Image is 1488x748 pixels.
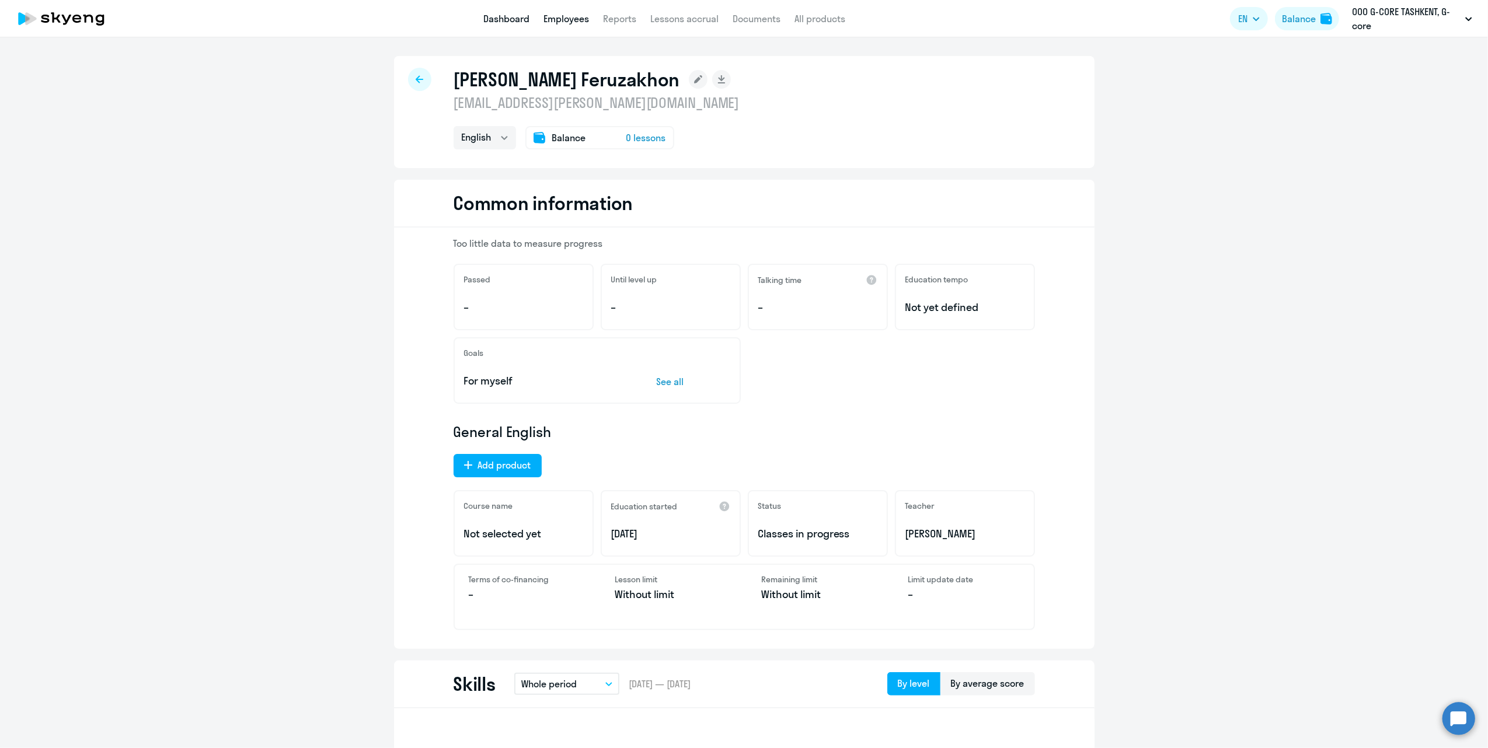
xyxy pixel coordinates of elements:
div: By average score [951,676,1024,690]
a: Reports [603,13,636,25]
img: balance [1320,13,1332,25]
h4: Terms of co-financing [469,574,580,585]
h5: Talking time [758,275,802,285]
p: ООО G-CORE TASHKENT, G-core [1352,5,1461,33]
h5: Course name [464,501,513,511]
h5: Goals [464,348,484,358]
button: Balancebalance [1275,7,1339,30]
span: [DATE] — [DATE] [629,677,691,690]
a: Employees [543,13,589,25]
h4: Remaining limit [762,574,873,585]
a: All products [794,13,845,25]
p: Not selected yet [464,526,583,541]
p: – [758,300,877,315]
h5: Until level up [611,274,657,285]
a: Documents [733,13,780,25]
p: Without limit [762,587,873,602]
h4: Limit update date [908,574,1020,585]
h2: Skills [454,672,496,695]
p: – [908,587,1020,602]
button: ООО G-CORE TASHKENT, G-core [1346,5,1478,33]
p: Classes in progress [758,526,877,541]
span: 0 lessons [626,131,666,145]
p: See all [657,375,730,389]
button: Whole period [514,673,619,695]
span: Balance [552,131,586,145]
p: Without limit [615,587,727,602]
h5: Education started [611,501,678,512]
div: Balance [1282,12,1316,26]
p: For myself [464,373,621,389]
a: Dashboard [483,13,529,25]
p: [PERSON_NAME] [905,526,1024,541]
h5: Education tempo [905,274,968,285]
p: – [464,300,583,315]
h2: Common information [454,191,633,215]
span: Not yet defined [905,300,1024,315]
span: General English [454,422,552,441]
button: EN [1230,7,1268,30]
div: By level [898,676,930,690]
div: Add product [478,458,531,472]
h5: Status [758,501,782,511]
p: – [611,300,730,315]
p: [DATE] [611,526,730,541]
h5: Passed [464,274,491,285]
p: Too little data to measure progress [454,237,1035,250]
h1: [PERSON_NAME] Feruzakhon [454,68,680,91]
h5: Teacher [905,501,935,511]
span: EN [1238,12,1247,26]
p: – [469,587,580,602]
p: [EMAIL_ADDRESS][PERSON_NAME][DOMAIN_NAME] [454,93,740,112]
h4: Lesson limit [615,574,727,585]
p: Whole period [521,677,577,691]
button: Add product [454,454,542,477]
a: Lessons accrual [650,13,719,25]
